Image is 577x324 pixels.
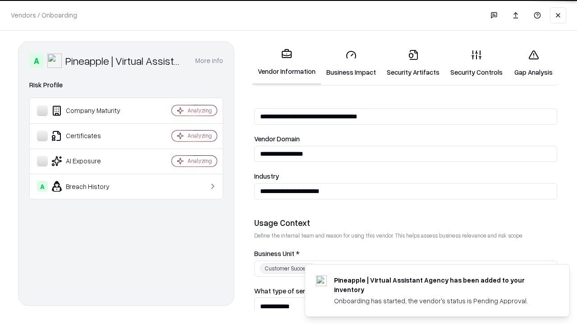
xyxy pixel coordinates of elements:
button: Customer Success [254,261,557,277]
div: Pineapple | Virtual Assistant Agency [65,54,184,68]
img: trypineapple.com [316,275,327,286]
label: Business Unit * [254,250,557,257]
div: Customer Success [260,263,316,274]
div: AI Exposure [37,156,145,166]
p: Define the internal team and reason for using this vendor. This helps assess business relevance a... [254,232,557,239]
a: Business Impact [321,42,381,84]
div: Risk Profile [29,80,223,90]
a: Security Artifacts [381,42,445,84]
label: Industry [254,173,557,180]
label: What type of service does the vendor provide? * [254,288,557,294]
p: Vendors / Onboarding [11,10,77,20]
div: A [37,181,48,192]
div: A [29,54,44,68]
img: Pineapple | Virtual Assistant Agency [47,54,62,68]
a: Vendor Information [252,41,321,85]
div: Analyzing [188,132,212,139]
div: Usage Context [254,217,557,228]
div: Onboarding has started, the vendor's status is Pending Approval. [334,296,548,306]
div: Breach History [37,181,145,192]
div: Analyzing [188,157,212,165]
div: Pineapple | Virtual Assistant Agency has been added to your inventory [334,275,548,294]
a: Security Controls [445,42,508,84]
div: Company Maturity [37,105,145,116]
div: Analyzing [188,107,212,114]
a: Gap Analysis [508,42,559,84]
button: More info [195,53,223,69]
div: Certificates [37,130,145,141]
label: Vendor Domain [254,135,557,142]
